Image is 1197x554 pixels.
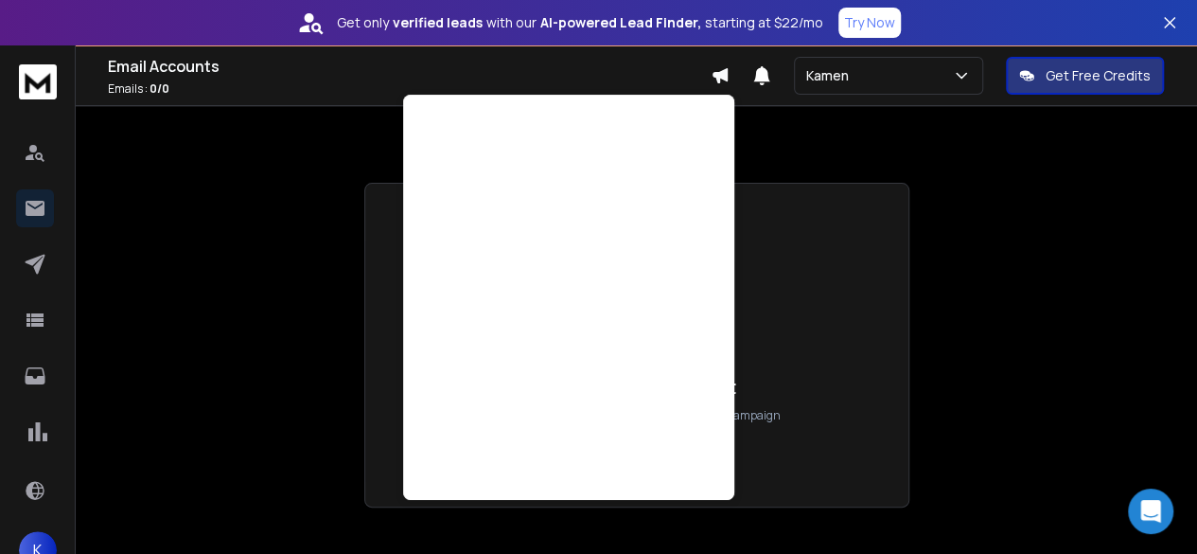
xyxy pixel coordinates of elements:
p: Get Free Credits [1046,66,1151,85]
button: Try Now [838,8,901,38]
button: Get Free Credits [1006,57,1164,95]
strong: AI-powered Lead Finder, [540,13,701,32]
img: logo [19,64,57,99]
p: Try Now [844,13,895,32]
h1: Email Accounts [108,55,711,78]
p: Emails : [108,81,711,97]
span: 0 / 0 [150,80,169,97]
p: Kamen [806,66,856,85]
div: Open Intercom Messenger [1128,489,1173,534]
p: Get only with our starting at $22/mo [337,13,823,32]
strong: verified leads [393,13,483,32]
